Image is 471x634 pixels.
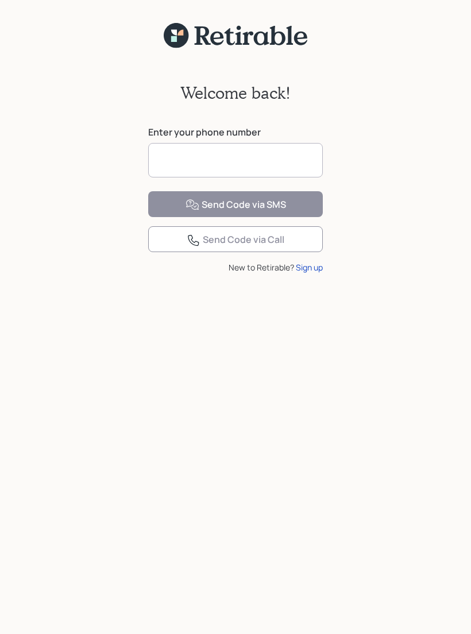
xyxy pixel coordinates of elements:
[148,126,323,138] label: Enter your phone number
[186,198,286,212] div: Send Code via SMS
[187,233,284,247] div: Send Code via Call
[148,261,323,273] div: New to Retirable?
[148,226,323,252] button: Send Code via Call
[180,83,291,103] h2: Welcome back!
[296,261,323,273] div: Sign up
[148,191,323,217] button: Send Code via SMS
